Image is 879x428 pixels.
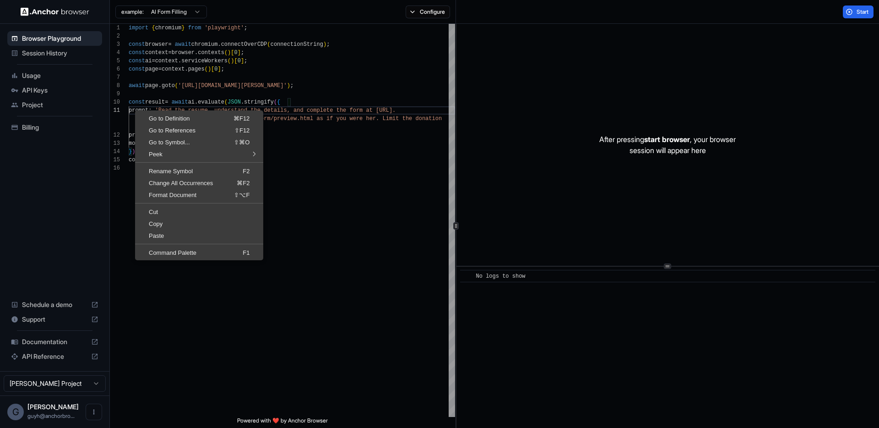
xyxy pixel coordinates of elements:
[7,349,102,364] div: API Reference
[228,58,231,64] span: (
[145,99,165,105] span: result
[228,99,241,105] span: JSON
[7,120,102,135] div: Billing
[22,315,87,324] span: Support
[22,352,87,361] span: API Reference
[22,34,98,43] span: Browser Playground
[21,7,89,16] img: Anchor Logo
[244,25,247,31] span: ;
[326,41,330,48] span: ;
[323,41,326,48] span: )
[320,107,396,114] span: lete the form at [URL].
[7,68,102,83] div: Usage
[7,83,102,98] div: API Keys
[195,49,198,56] span: .
[7,98,102,112] div: Project
[599,134,736,156] p: After pressing , your browser session will appear here
[129,58,145,64] span: const
[152,25,155,31] span: {
[188,66,205,72] span: pages
[155,107,320,114] span: 'Read the resume, understand the details, and comp
[205,66,208,72] span: (
[22,337,87,346] span: Documentation
[188,25,201,31] span: from
[231,49,234,56] span: [
[238,58,241,64] span: 0
[152,58,155,64] span: =
[476,273,526,280] span: No logs to show
[7,404,24,420] div: G
[211,66,214,72] span: [
[181,58,228,64] span: serviceWorkers
[644,135,690,144] span: start browser
[155,25,182,31] span: chromium
[241,99,244,105] span: .
[110,73,120,82] div: 7
[195,99,198,105] span: .
[188,99,195,105] span: ai
[22,123,98,132] span: Billing
[145,58,152,64] span: ai
[231,58,234,64] span: )
[238,49,241,56] span: ]
[217,41,221,48] span: .
[237,417,328,428] span: Powered with ❤️ by Anchor Browser
[241,49,244,56] span: ;
[224,99,228,105] span: (
[175,41,191,48] span: await
[198,99,224,105] span: evaluate
[22,100,98,110] span: Project
[214,66,217,72] span: 0
[7,312,102,327] div: Support
[155,58,178,64] span: context
[110,106,120,115] div: 11
[228,49,231,56] span: )
[217,66,221,72] span: ]
[110,32,120,40] div: 2
[184,66,188,72] span: .
[110,148,120,156] div: 14
[406,5,450,18] button: Configure
[145,82,158,89] span: page
[271,41,323,48] span: connectionString
[145,49,168,56] span: context
[110,131,120,139] div: 12
[165,99,168,105] span: =
[129,82,145,89] span: await
[224,49,228,56] span: (
[129,99,145,105] span: const
[158,66,162,72] span: =
[208,66,211,72] span: )
[110,98,120,106] div: 10
[148,107,152,114] span: :
[129,41,145,48] span: const
[7,31,102,46] div: Browser Playground
[22,300,87,309] span: Schedule a demo
[129,25,148,31] span: import
[110,156,120,164] div: 15
[465,272,469,281] span: ​
[277,99,280,105] span: {
[7,46,102,60] div: Session History
[110,49,120,57] div: 4
[129,148,132,155] span: }
[7,335,102,349] div: Documentation
[162,82,175,89] span: goto
[110,139,120,148] div: 13
[158,82,162,89] span: .
[110,65,120,73] div: 6
[221,66,224,72] span: ;
[221,41,267,48] span: connectOverCDP
[234,58,237,64] span: [
[274,99,277,105] span: (
[300,115,442,122] span: html as if you were her. Limit the donation
[181,25,184,31] span: }
[110,90,120,98] div: 9
[110,57,120,65] div: 5
[86,404,102,420] button: Open menu
[129,157,152,163] span: console
[22,86,98,95] span: API Keys
[132,148,135,155] span: )
[205,25,244,31] span: 'playwright'
[267,41,271,48] span: (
